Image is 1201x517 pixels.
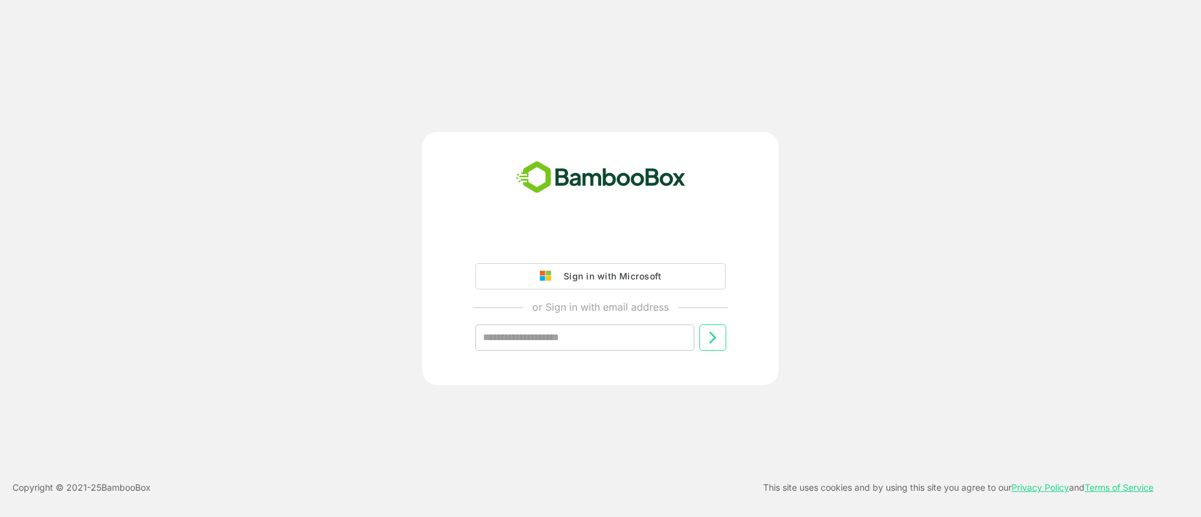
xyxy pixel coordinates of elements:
[509,157,692,198] img: bamboobox
[475,263,726,289] button: Sign in with Microsoft
[1085,482,1153,493] a: Terms of Service
[763,480,1153,495] p: This site uses cookies and by using this site you agree to our and
[13,480,151,495] p: Copyright © 2021- 25 BambooBox
[1011,482,1069,493] a: Privacy Policy
[540,271,557,282] img: google
[557,268,661,284] div: Sign in with Microsoft
[532,299,669,314] p: or Sign in with email address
